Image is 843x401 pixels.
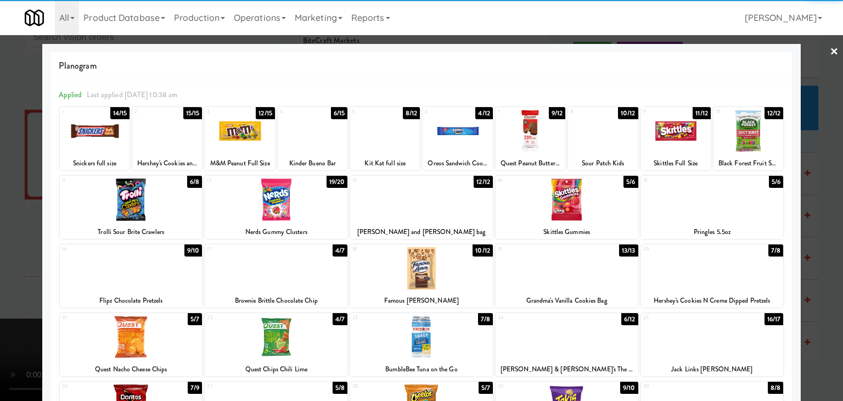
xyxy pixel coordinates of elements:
[350,107,420,170] div: 58/12Kit Kat full size
[132,157,202,170] div: Hershey's Cookies and Cream full size
[327,176,348,188] div: 19/20
[641,313,784,376] div: 2516/17Jack Links [PERSON_NAME]
[497,225,637,239] div: Skittles Gummies
[643,107,676,116] div: 9
[187,176,202,188] div: 6/8
[350,313,493,376] div: 237/8BumbleBee Tuna on the Go
[568,107,638,170] div: 810/12Sour Patch Kids
[768,244,783,257] div: 7/8
[60,244,203,308] div: 169/10Flipz Chocolate Pretzels
[643,225,782,239] div: Pringles 5.5oz
[830,35,839,69] a: ×
[403,107,420,119] div: 8/12
[350,244,493,308] div: 1810/12Famous [PERSON_NAME]
[423,157,492,170] div: Oreos Sandwich Cookies
[256,107,275,119] div: 12/15
[498,176,567,185] div: 14
[643,244,712,254] div: 20
[352,363,491,376] div: BumbleBee Tuna on the Go
[87,90,178,100] span: Last applied [DATE] 10:38 am
[333,382,347,394] div: 5/8
[205,176,347,239] div: 1219/20Nerds Gummy Clusters
[350,363,493,376] div: BumbleBee Tuna on the Go
[350,225,493,239] div: [PERSON_NAME] and [PERSON_NAME] bag
[350,157,420,170] div: Kit Kat full size
[570,107,603,116] div: 8
[423,107,492,170] div: 64/12Oreos Sandwich Cookies
[59,58,784,74] span: Planogram
[620,382,638,394] div: 9/10
[643,382,712,391] div: 30
[60,363,203,376] div: Quest Nacho Cheese Chips
[333,244,347,257] div: 4/7
[497,363,637,376] div: [PERSON_NAME] & [PERSON_NAME]'s The Complete Cookie Chocolate Chip
[352,157,418,170] div: Kit Kat full size
[474,176,493,188] div: 12/12
[206,225,346,239] div: Nerds Gummy Clusters
[768,382,783,394] div: 8/8
[350,176,493,239] div: 1312/12[PERSON_NAME] and [PERSON_NAME] bag
[352,313,421,322] div: 23
[25,8,44,27] img: Micromart
[188,313,202,325] div: 5/7
[623,176,638,188] div: 5/6
[206,294,346,308] div: Brownie Brittle Chocolate Chip
[60,225,203,239] div: Trolli Sour Brite Crawlers
[498,107,531,116] div: 7
[207,382,276,391] div: 27
[496,244,638,308] div: 1913/13Grandma's Vanilla Cookies Bag
[549,107,565,119] div: 9/12
[643,176,712,185] div: 15
[641,176,784,239] div: 155/6Pringles 5.5oz
[352,294,491,308] div: Famous [PERSON_NAME]
[478,313,493,325] div: 7/8
[62,244,131,254] div: 16
[279,157,346,170] div: Kinder Bueno Bar
[641,363,784,376] div: Jack Links [PERSON_NAME]
[331,107,347,119] div: 6/15
[59,90,82,100] span: Applied
[62,382,131,391] div: 26
[60,157,130,170] div: Snickers full size
[498,244,567,254] div: 19
[352,176,421,185] div: 13
[765,313,784,325] div: 16/17
[205,157,274,170] div: M&M Peanut Full Size
[568,157,638,170] div: Sour Patch Kids
[352,107,385,116] div: 5
[496,176,638,239] div: 145/6Skittles Gummies
[134,107,167,116] div: 2
[352,244,421,254] div: 18
[643,313,712,322] div: 25
[641,157,711,170] div: Skittles Full Size
[205,363,347,376] div: Quest Chips Chili Lime
[278,157,347,170] div: Kinder Bueno Bar
[183,107,203,119] div: 15/15
[643,294,782,308] div: Hershey's Cookies N Creme Dipped Pretzels
[496,294,638,308] div: Grandma's Vanilla Cookies Bag
[350,294,493,308] div: Famous [PERSON_NAME]
[278,107,347,170] div: 46/15Kinder Bueno Bar
[641,107,711,170] div: 911/12Skittles Full Size
[424,157,491,170] div: Oreos Sandwich Cookies
[497,157,564,170] div: Quest Peanut Butter Cups
[61,363,201,376] div: Quest Nacho Cheese Chips
[497,294,637,308] div: Grandma's Vanilla Cookies Bag
[496,363,638,376] div: [PERSON_NAME] & [PERSON_NAME]'s The Complete Cookie Chocolate Chip
[496,107,565,170] div: 79/12Quest Peanut Butter Cups
[496,313,638,376] div: 246/12[PERSON_NAME] & [PERSON_NAME]'s The Complete Cookie Chocolate Chip
[570,157,636,170] div: Sour Patch Kids
[205,225,347,239] div: Nerds Gummy Clusters
[618,107,638,119] div: 10/12
[643,363,782,376] div: Jack Links [PERSON_NAME]
[205,107,274,170] div: 312/15M&M Peanut Full Size
[61,294,201,308] div: Flipz Chocolate Pretzels
[496,225,638,239] div: Skittles Gummies
[713,107,783,170] div: 1012/12Black Forest Fruit Snack
[62,107,95,116] div: 1
[496,157,565,170] div: Quest Peanut Butter Cups
[769,176,783,188] div: 5/6
[498,313,567,322] div: 24
[207,107,240,116] div: 3
[61,225,201,239] div: Trolli Sour Brite Crawlers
